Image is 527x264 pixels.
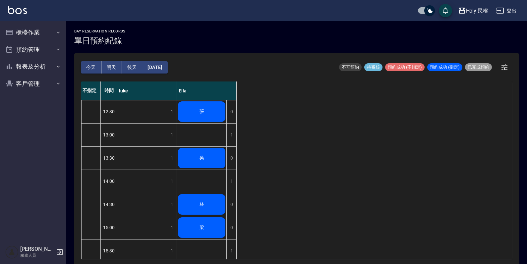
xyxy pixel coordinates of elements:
div: 1 [226,170,236,193]
button: Holy 民權 [455,4,491,18]
div: 12:30 [101,100,117,123]
div: 時間 [101,81,117,100]
h5: [PERSON_NAME] [20,246,54,252]
span: 預約成功 (指定) [427,64,462,70]
span: 梁 [198,225,205,231]
div: 不指定 [81,81,101,100]
button: 客戶管理 [3,75,64,92]
div: 1 [167,216,177,239]
button: 今天 [81,61,101,74]
div: 0 [226,147,236,170]
div: 0 [226,216,236,239]
div: 1 [167,100,177,123]
span: 已完成預約 [465,64,492,70]
div: 14:00 [101,170,117,193]
div: 1 [167,147,177,170]
div: 1 [226,124,236,146]
span: 張 [198,109,205,115]
button: 預約管理 [3,41,64,58]
div: 13:00 [101,123,117,146]
div: 1 [167,170,177,193]
h2: day Reservation records [74,29,126,33]
div: 0 [226,193,236,216]
div: Holy 民權 [466,7,489,15]
div: 14:30 [101,193,117,216]
div: 1 [167,239,177,262]
h3: 單日預約紀錄 [74,36,126,45]
div: 15:00 [101,216,117,239]
span: 不可預約 [339,64,362,70]
span: 林 [198,201,205,207]
span: 吳 [198,155,205,161]
div: 1 [167,124,177,146]
button: 報表及分析 [3,58,64,75]
div: 1 [226,239,236,262]
button: 後天 [122,61,143,74]
button: [DATE] [142,61,167,74]
button: 櫃檯作業 [3,24,64,41]
button: save [439,4,452,17]
img: Logo [8,6,27,14]
div: Ella [177,81,237,100]
p: 服務人員 [20,252,54,258]
div: 0 [226,100,236,123]
div: 13:30 [101,146,117,170]
div: 15:30 [101,239,117,262]
img: Person [5,245,19,259]
span: 預約成功 (不指定) [385,64,425,70]
span: 待審核 [364,64,382,70]
div: luke [117,81,177,100]
div: 1 [167,193,177,216]
button: 明天 [101,61,122,74]
button: 登出 [494,5,519,17]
